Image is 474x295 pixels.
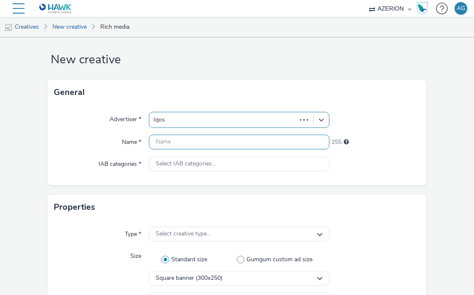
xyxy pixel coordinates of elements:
[247,255,312,264] span: Gumgum custom ad size
[149,135,329,149] input: Name
[156,230,211,238] span: Select creative type...
[54,201,95,214] h3: Properties
[127,249,145,260] label: Size
[48,17,91,37] a: New creative
[121,227,145,238] label: Type *
[118,135,145,146] label: Name *
[106,112,145,124] label: Advertiser *
[156,275,222,282] span: Square banner (300x250)
[416,2,432,15] a: Hawk Academy
[332,138,342,146] span: 255
[54,86,85,99] h3: General
[171,255,207,264] span: Standard size
[47,52,427,68] h1: New creative
[457,2,465,15] div: AG
[96,17,134,37] a: Rich media
[416,2,428,15] img: Hawk Academy
[4,23,13,32] img: mobile
[344,138,349,146] div: Maximum 255 characters
[39,3,72,14] img: undefined Logo
[156,160,216,168] span: Select IAB categories...
[95,157,145,168] label: IAB categories *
